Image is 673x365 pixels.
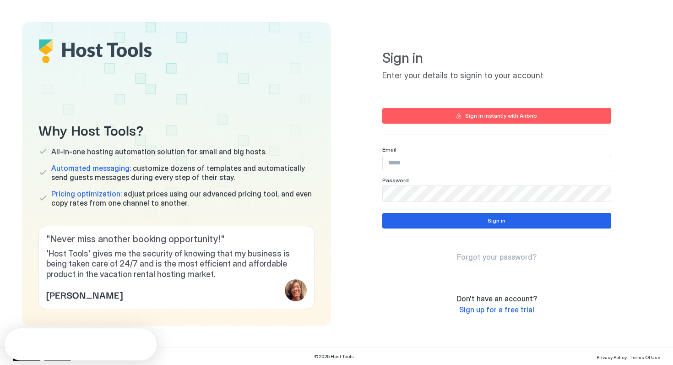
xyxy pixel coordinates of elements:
span: " Never miss another booking opportunity! " [46,234,307,245]
span: 'Host Tools' gives me the security of knowing that my business is being taken care of 24/7 and is... [46,249,307,280]
iframe: Intercom live chat discovery launcher [5,328,157,360]
span: Pricing optimization: [51,189,122,198]
span: Sign up for a free trial [459,305,534,314]
div: Sign in instantly with Airbnb [465,112,537,120]
span: Why Host Tools? [38,119,315,140]
span: customize dozens of templates and automatically send guests messages during every step of their s... [51,163,315,182]
span: Email [382,146,396,153]
a: Terms Of Use [630,352,660,361]
span: © 2025 Host Tools [314,354,354,360]
button: Sign in [382,213,611,229]
a: Sign up for a free trial [459,305,534,315]
span: Password [382,177,409,184]
span: Sign in [382,49,611,67]
div: profile [285,279,307,301]
span: Automated messaging: [51,163,131,173]
span: Terms Of Use [630,354,660,360]
span: Enter your details to signin to your account [382,71,611,81]
span: adjust prices using our advanced pricing tool, and even copy rates from one channel to another. [51,189,315,207]
span: Don't have an account? [456,294,537,303]
input: Input Field [383,155,611,171]
iframe: Intercom live chat [9,334,31,356]
div: Sign in [488,217,505,225]
span: [PERSON_NAME] [46,288,123,301]
a: Forgot your password? [457,252,537,262]
span: All-in-one hosting automation solution for small and big hosts. [51,147,266,156]
button: Sign in instantly with Airbnb [382,108,611,124]
a: Privacy Policy [597,352,627,361]
input: Input Field [383,186,611,202]
span: Privacy Policy [597,354,627,360]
